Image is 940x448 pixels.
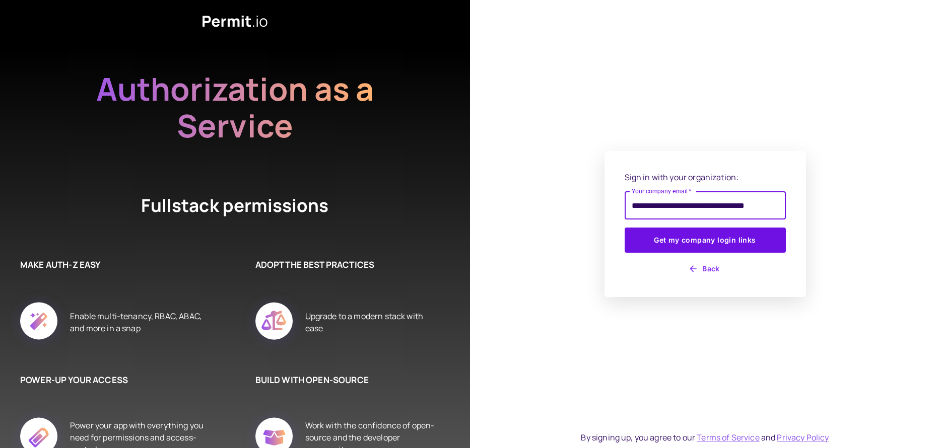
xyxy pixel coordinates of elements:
[255,374,440,387] h6: BUILD WITH OPEN-SOURCE
[632,187,692,195] label: Your company email
[625,261,786,277] button: Back
[697,432,759,443] a: Terms of Service
[625,228,786,253] button: Get my company login links
[20,258,205,271] h6: MAKE AUTH-Z EASY
[70,291,205,353] div: Enable multi-tenancy, RBAC, ABAC, and more in a snap
[625,171,786,183] p: Sign in with your organization:
[305,291,440,353] div: Upgrade to a modern stack with ease
[64,70,407,144] h2: Authorization as a Service
[255,258,440,271] h6: ADOPT THE BEST PRACTICES
[104,193,366,218] h4: Fullstack permissions
[777,432,829,443] a: Privacy Policy
[20,374,205,387] h6: POWER-UP YOUR ACCESS
[581,431,829,443] div: By signing up, you agree to our and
